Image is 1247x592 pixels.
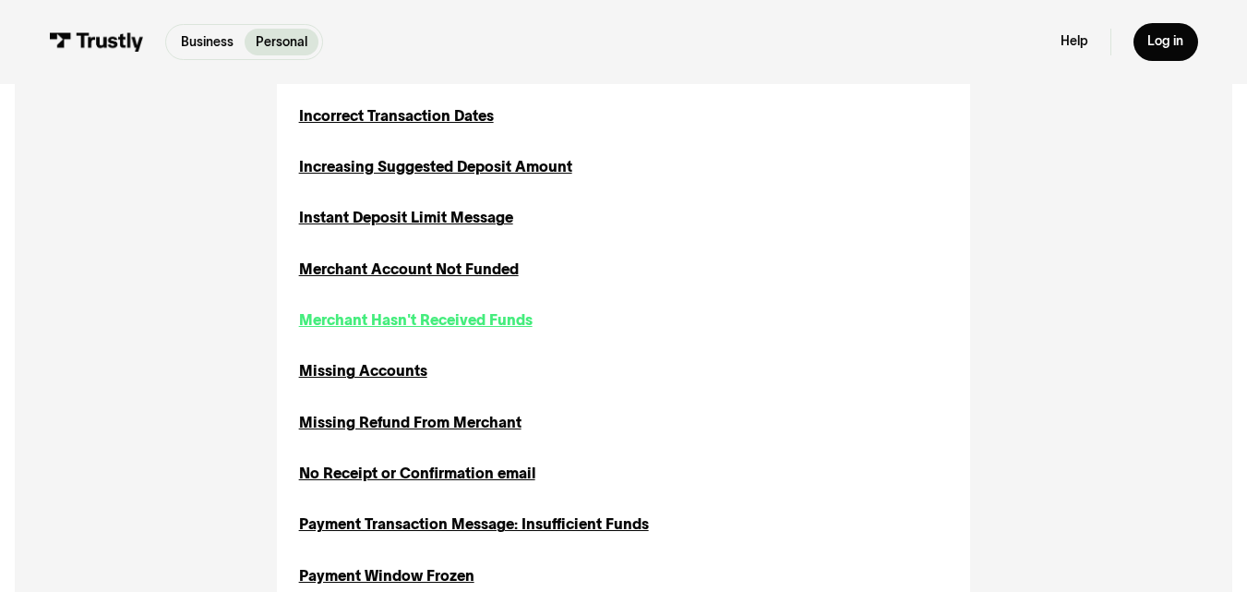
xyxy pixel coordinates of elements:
[299,207,513,229] a: Instant Deposit Limit Message
[299,156,572,178] a: Increasing Suggested Deposit Amount
[1147,33,1183,50] div: Log in
[299,309,533,332] a: Merchant Hasn't Received Funds
[299,513,649,536] a: Payment Transaction Message: Insufficient Funds
[299,565,474,587] a: Payment Window Frozen
[299,105,494,127] a: Incorrect Transaction Dates
[1133,23,1199,62] a: Log in
[170,29,245,55] a: Business
[49,32,144,53] img: Trustly Logo
[245,29,318,55] a: Personal
[299,360,427,382] a: Missing Accounts
[299,463,535,485] a: No Receipt or Confirmation email
[299,412,522,434] a: Missing Refund From Merchant
[181,32,234,52] p: Business
[256,32,307,52] p: Personal
[1061,33,1088,50] a: Help
[299,259,519,281] a: Merchant Account Not Funded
